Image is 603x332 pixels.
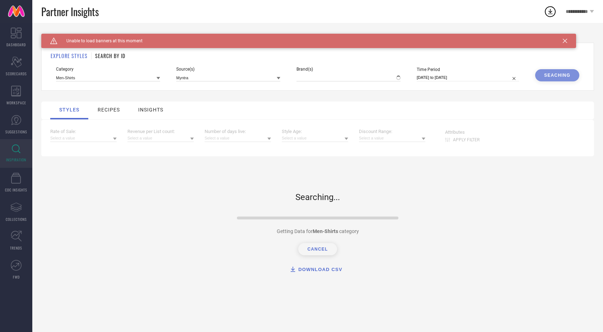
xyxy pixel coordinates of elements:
[295,174,340,202] span: Searching...
[176,67,280,72] span: Source(s)
[280,262,351,278] button: DOWNLOAD CSV
[205,129,271,134] span: Number of days live :
[98,107,120,113] div: recipes
[41,4,99,19] span: Partner Insights
[298,267,342,272] span: DOWNLOAD CSV
[13,274,20,280] span: FWD
[445,129,480,135] span: Attributes
[296,67,401,72] span: Brand(s)
[313,228,338,234] strong: Men-Shirts
[5,187,27,193] span: CDC INSIGHTS
[417,74,519,81] input: Select time period
[41,34,594,39] div: Back TO Dashboard
[6,71,27,76] span: SCORECARDS
[127,129,194,134] span: Revenue per List count :
[138,107,163,113] div: insights
[6,217,27,222] span: COLLECTIONS
[453,137,480,142] span: APPLY FILTER
[56,67,160,72] span: Category
[6,157,26,162] span: INSPIRATION
[6,100,26,105] span: WORKSPACE
[50,129,117,134] span: Rate of Sale :
[277,228,359,234] span: Getting Data for category
[51,52,88,60] h1: EXPLORE STYLES
[57,38,142,43] span: Unable to load banners at this moment
[5,129,27,134] span: SUGGESTIONS
[10,245,22,251] span: TRENDS
[6,42,26,47] span: DASHBOARD
[298,243,337,255] button: Cancel
[417,67,519,72] span: Time Period
[59,107,79,113] div: styles
[544,5,557,18] div: Open download list
[95,52,125,60] h1: SEARCH BY ID
[359,129,425,134] span: Discount Range :
[282,129,348,134] span: Style Age :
